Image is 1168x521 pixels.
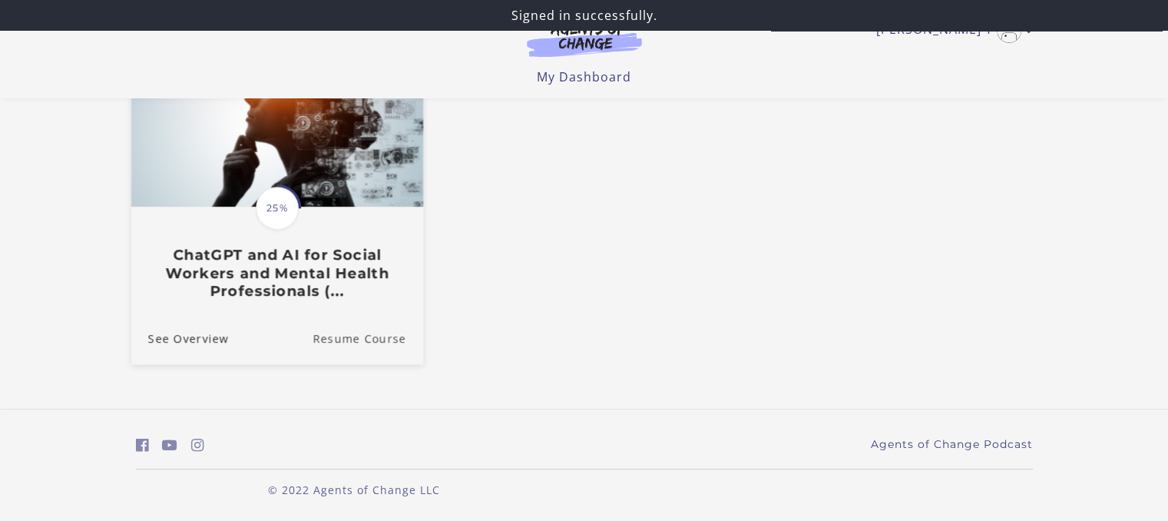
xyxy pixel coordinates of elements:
[537,68,631,85] a: My Dashboard
[876,18,1025,43] a: Toggle menu
[136,482,572,498] p: © 2022 Agents of Change LLC
[313,313,423,364] a: ChatGPT and AI for Social Workers and Mental Health Professionals (...: Resume Course
[136,434,149,456] a: https://www.facebook.com/groups/aswbtestprep (Open in a new window)
[147,247,405,300] h3: ChatGPT and AI for Social Workers and Mental Health Professionals (...
[191,434,204,456] a: https://www.instagram.com/agentsofchangeprep/ (Open in a new window)
[162,434,177,456] a: https://www.youtube.com/c/AgentsofChangeTestPrepbyMeaganMitchell (Open in a new window)
[131,313,228,364] a: ChatGPT and AI for Social Workers and Mental Health Professionals (...: See Overview
[6,6,1162,25] p: Signed in successfully.
[162,438,177,453] i: https://www.youtube.com/c/AgentsofChangeTestPrepbyMeaganMitchell (Open in a new window)
[871,436,1033,453] a: Agents of Change Podcast
[136,438,149,453] i: https://www.facebook.com/groups/aswbtestprep (Open in a new window)
[511,22,658,57] img: Agents of Change Logo
[191,438,204,453] i: https://www.instagram.com/agentsofchangeprep/ (Open in a new window)
[256,187,299,230] span: 25%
